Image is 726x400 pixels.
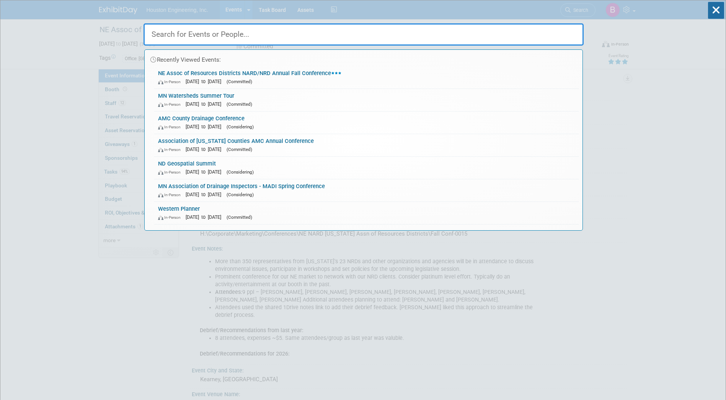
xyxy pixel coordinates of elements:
[186,192,225,197] span: [DATE] to [DATE]
[227,79,252,84] span: (Committed)
[144,23,584,46] input: Search for Events or People...
[186,79,225,84] span: [DATE] to [DATE]
[186,214,225,220] span: [DATE] to [DATE]
[227,192,254,197] span: (Considering)
[154,202,579,224] a: Western Planner In-Person [DATE] to [DATE] (Committed)
[227,169,254,175] span: (Considering)
[158,147,184,152] span: In-Person
[158,125,184,130] span: In-Person
[158,102,184,107] span: In-Person
[154,157,579,179] a: ND Geospatial Summit In-Person [DATE] to [DATE] (Considering)
[186,169,225,175] span: [DATE] to [DATE]
[227,215,252,220] span: (Committed)
[158,170,184,175] span: In-Person
[154,89,579,111] a: MN Watersheds Summer Tour In-Person [DATE] to [DATE] (Committed)
[158,192,184,197] span: In-Person
[158,215,184,220] span: In-Person
[227,124,254,130] span: (Considering)
[154,111,579,134] a: AMC County Drainage Conference In-Person [DATE] to [DATE] (Considering)
[227,102,252,107] span: (Committed)
[154,179,579,202] a: MN Association of Drainage Inspectors - MADI Spring Conference In-Person [DATE] to [DATE] (Consid...
[186,101,225,107] span: [DATE] to [DATE]
[154,134,579,156] a: Association of [US_STATE] Counties AMC Annual Conference In-Person [DATE] to [DATE] (Committed)
[158,79,184,84] span: In-Person
[186,124,225,130] span: [DATE] to [DATE]
[148,50,579,66] div: Recently Viewed Events:
[227,147,252,152] span: (Committed)
[186,146,225,152] span: [DATE] to [DATE]
[154,66,579,89] a: NE Assoc of Resources Districts NARD/NRD Annual Fall Conference In-Person [DATE] to [DATE] (Commi...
